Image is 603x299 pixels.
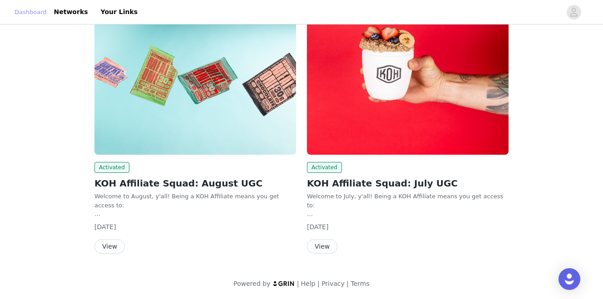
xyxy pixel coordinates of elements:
span: | [317,280,320,287]
a: Dashboard [15,8,47,17]
h2: KOH Affiliate Squad: July UGC [307,176,509,190]
p: Welcome to July, y'all! Being a KOH Affiliate means you get access to: [307,192,509,210]
a: View [307,243,337,250]
div: avatar [569,5,578,20]
h2: KOH Affiliate Squad: August UGC [94,176,296,190]
a: Networks [49,2,94,22]
img: logo [272,280,295,286]
a: Privacy [321,280,345,287]
p: Welcome to August, y'all! Being a KOH Affiliate means you get access to: [94,192,296,210]
img: Kreatures of Habit [94,4,296,155]
span: Activated [94,162,129,173]
a: View [94,243,125,250]
span: [DATE] [94,223,116,230]
span: Activated [307,162,342,173]
span: Powered by [233,280,270,287]
a: Help [301,280,316,287]
div: Open Intercom Messenger [559,268,580,290]
span: | [297,280,299,287]
img: Kreatures of Habit [307,4,509,155]
a: Your Links [95,2,143,22]
span: | [346,280,349,287]
button: View [307,239,337,254]
span: [DATE] [307,223,328,230]
button: View [94,239,125,254]
a: Terms [351,280,369,287]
